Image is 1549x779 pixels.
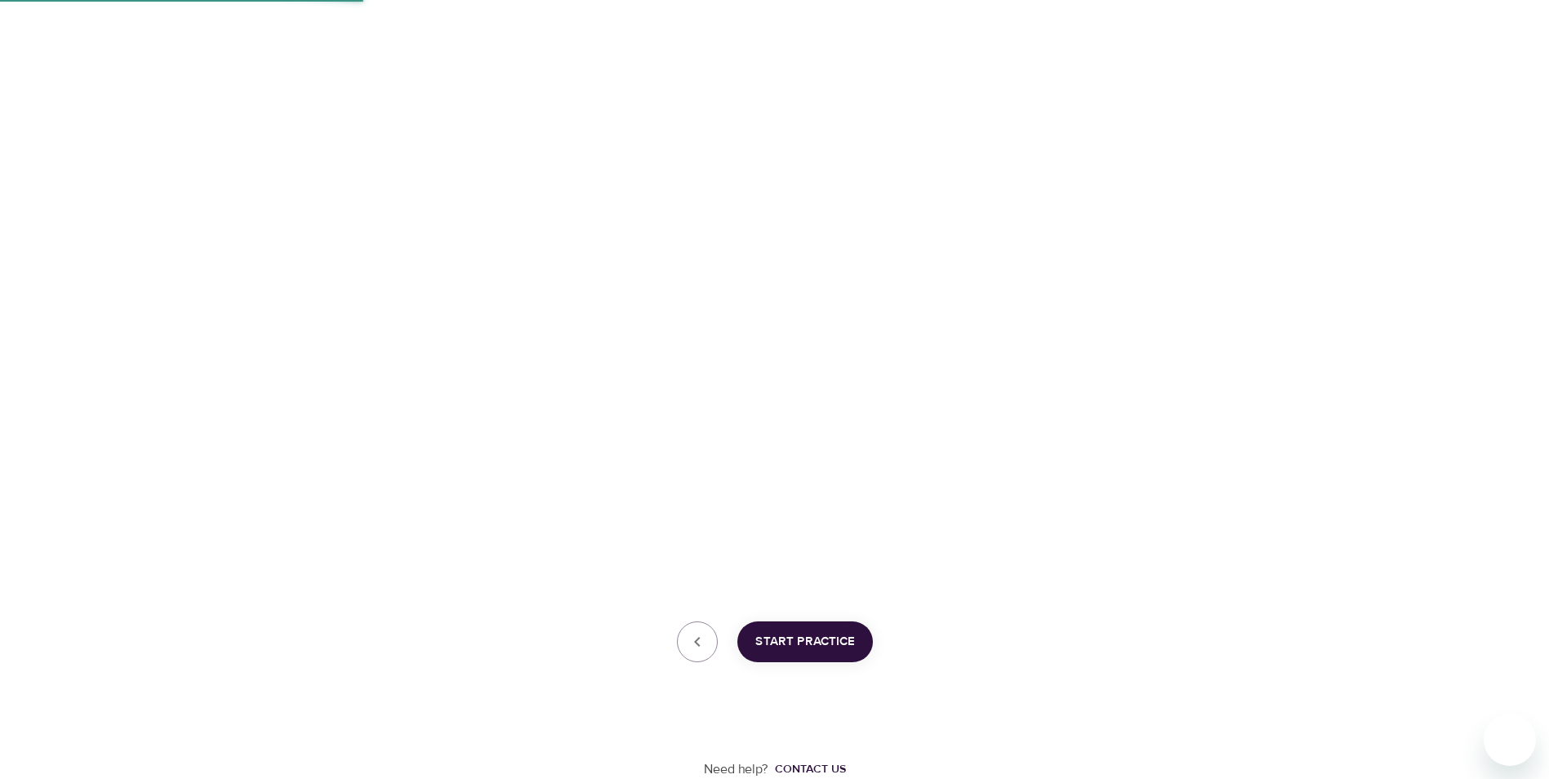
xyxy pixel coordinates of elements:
p: Need help? [704,760,768,779]
div: Contact us [775,761,846,777]
a: Contact us [768,761,846,777]
button: Start Practice [737,621,873,662]
iframe: Button to launch messaging window [1484,714,1536,766]
span: Start Practice [755,631,855,652]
